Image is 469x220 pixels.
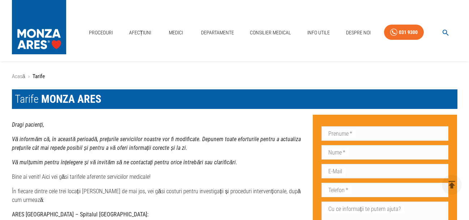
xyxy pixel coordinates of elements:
p: Tarife [33,72,45,81]
a: Info Utile [304,25,333,40]
li: › [28,72,30,81]
p: În fiecare dintre cele trei locații [PERSON_NAME] de mai jos, vei găsi costuri pentru investigați... [12,187,307,204]
button: delete [442,175,462,195]
p: Bine ai venit! Aici vei găsi tarifele aferente serviciilor medicale! [12,173,307,181]
a: Afecțiuni [126,25,154,40]
a: Departamente [198,25,237,40]
h1: Tarife [12,89,457,109]
a: Medici [165,25,188,40]
nav: breadcrumb [12,72,457,81]
div: 031 9300 [399,28,418,37]
strong: Vă informăm că, în această perioadă, prețurile serviciilor noastre vor fi modificate. Depunem toa... [12,136,301,151]
a: Consilier Medical [247,25,294,40]
a: Proceduri [86,25,116,40]
strong: ARES [GEOGRAPHIC_DATA] – Spitalul [GEOGRAPHIC_DATA]: [12,211,149,218]
span: MONZA ARES [41,93,101,105]
a: 031 9300 [384,25,424,40]
a: Despre Noi [343,25,374,40]
a: Acasă [12,73,25,80]
strong: Dragi pacienți, [12,121,44,128]
strong: Vă mulțumim pentru înțelegere și vă invităm să ne contactați pentru orice întrebări sau clarificări. [12,159,238,166]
